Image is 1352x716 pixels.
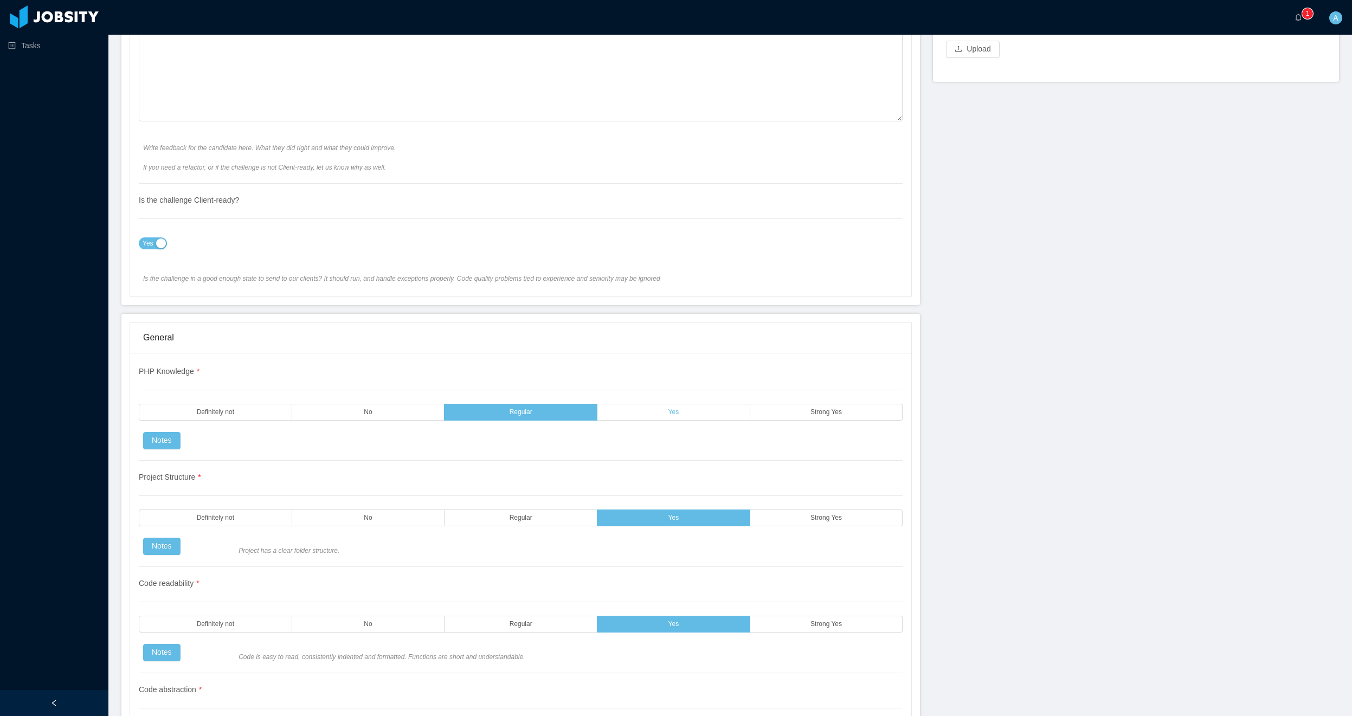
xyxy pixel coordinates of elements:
[364,409,372,416] span: No
[1333,11,1338,24] span: A
[197,409,234,416] span: Definitely not
[139,473,201,481] span: Project Structure
[8,35,100,56] a: icon: profileTasks
[364,514,372,521] span: No
[139,685,202,694] span: Code abstraction
[510,409,532,416] span: Regular
[364,621,372,628] span: No
[810,409,842,416] span: Strong Yes
[143,432,181,449] button: Notes
[143,143,803,172] span: Write feedback for the candidate here. What they did right and what they could improve. If you ne...
[810,514,842,521] span: Strong Yes
[946,44,999,53] span: icon: uploadUpload
[139,196,239,204] span: Is the challenge Client-ready?
[668,621,679,628] span: Yes
[510,514,532,521] span: Regular
[668,409,679,416] span: Yes
[143,538,181,555] button: Notes
[946,41,999,58] button: icon: uploadUpload
[1295,14,1302,21] i: icon: bell
[810,621,842,628] span: Strong Yes
[139,367,199,376] span: PHP Knowledge
[143,274,803,283] span: Is the challenge in a good enough state to send to our clients? It should run, and handle excepti...
[239,652,898,662] span: Code is easy to read, consistently indented and formatted. Functions are short and understandable.
[1306,8,1310,19] p: 1
[143,322,898,353] div: General
[1302,8,1313,19] sup: 1
[197,514,234,521] span: Definitely not
[239,546,898,556] span: Project has a clear folder structure.
[197,621,234,628] span: Definitely not
[139,579,199,588] span: Code readability
[668,514,679,521] span: Yes
[510,621,532,628] span: Regular
[143,238,153,249] span: Yes
[143,644,181,661] button: Notes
